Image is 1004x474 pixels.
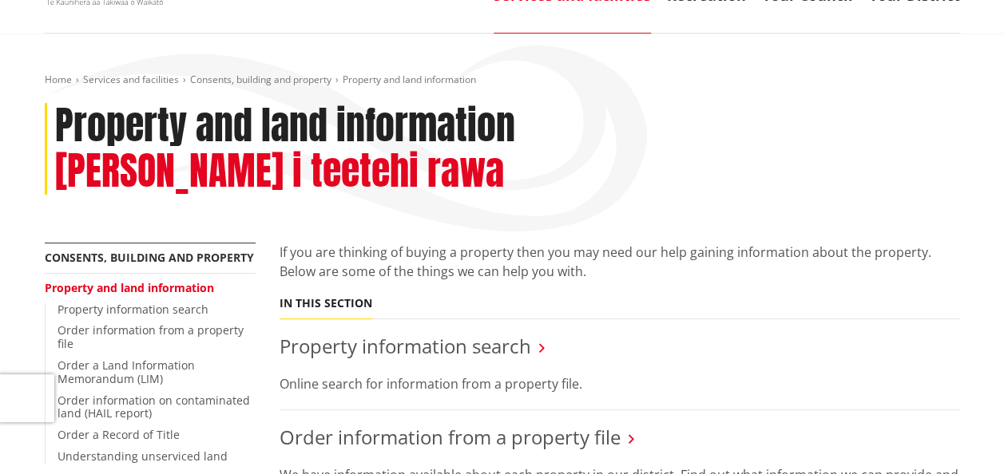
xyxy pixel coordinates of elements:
a: Order a Land Information Memorandum (LIM) [58,357,195,386]
a: Property and land information [45,280,214,295]
a: Consents, building and property [190,73,331,86]
a: Consents, building and property [45,250,254,265]
a: Services and facilities [83,73,179,86]
nav: breadcrumb [45,73,960,87]
a: Order a Record of Title [58,427,180,442]
a: Property information search [280,333,531,359]
a: Property information search [58,302,208,317]
span: Property and land information [343,73,476,86]
a: Order information from a property file [280,424,621,450]
p: Online search for information from a property file. [280,374,960,393]
iframe: Messenger Launcher [931,407,988,464]
h2: [PERSON_NAME] i teetehi rawa [55,148,504,195]
a: Order information from a property file [58,322,244,351]
h5: In this section [280,297,372,310]
a: Understanding unserviced land [58,448,228,464]
p: If you are thinking of buying a property then you may need our help gaining information about the... [280,243,960,281]
a: Order information on contaminated land (HAIL report) [58,393,250,421]
h1: Property and land information [55,103,515,149]
a: Home [45,73,72,86]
